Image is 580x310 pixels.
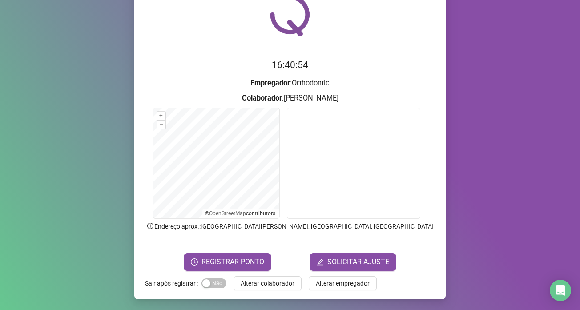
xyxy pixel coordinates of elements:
[242,94,282,102] strong: Colaborador
[157,121,165,129] button: –
[145,77,435,89] h3: : Orthodontic
[327,257,389,267] span: SOLICITAR AJUSTE
[201,257,264,267] span: REGISTRAR PONTO
[234,276,302,290] button: Alterar colaborador
[145,93,435,104] h3: : [PERSON_NAME]
[550,280,571,301] div: Open Intercom Messenger
[209,210,246,217] a: OpenStreetMap
[316,278,370,288] span: Alterar empregador
[317,258,324,266] span: edit
[310,253,396,271] button: editSOLICITAR AJUSTE
[145,221,435,231] p: Endereço aprox. : [GEOGRAPHIC_DATA][PERSON_NAME], [GEOGRAPHIC_DATA], [GEOGRAPHIC_DATA]
[191,258,198,266] span: clock-circle
[205,210,277,217] li: © contributors.
[145,276,201,290] label: Sair após registrar
[146,222,154,230] span: info-circle
[184,253,271,271] button: REGISTRAR PONTO
[157,112,165,120] button: +
[250,79,290,87] strong: Empregador
[241,278,294,288] span: Alterar colaborador
[309,276,377,290] button: Alterar empregador
[272,60,308,70] time: 16:40:54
